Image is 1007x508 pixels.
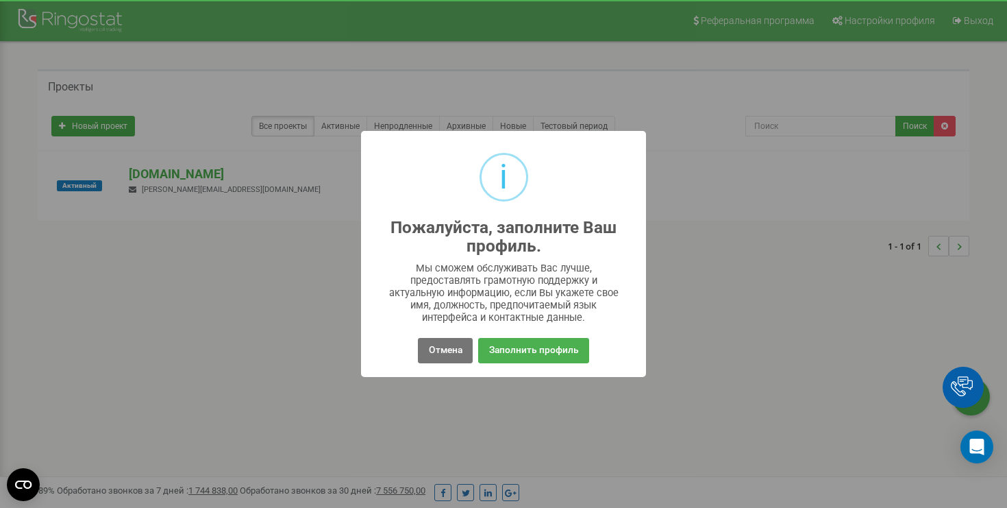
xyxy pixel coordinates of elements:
[388,219,619,256] h2: Пожалуйста, заполните Ваш профиль.
[418,338,472,363] button: Отмена
[388,262,619,324] div: Мы сможем обслуживать Вас лучше, предоставлять грамотную поддержку и актуальную информацию, если ...
[478,338,588,363] button: Заполнить профиль
[7,468,40,501] button: Open CMP widget
[499,155,508,199] div: i
[960,431,993,463] div: Open Intercom Messenger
